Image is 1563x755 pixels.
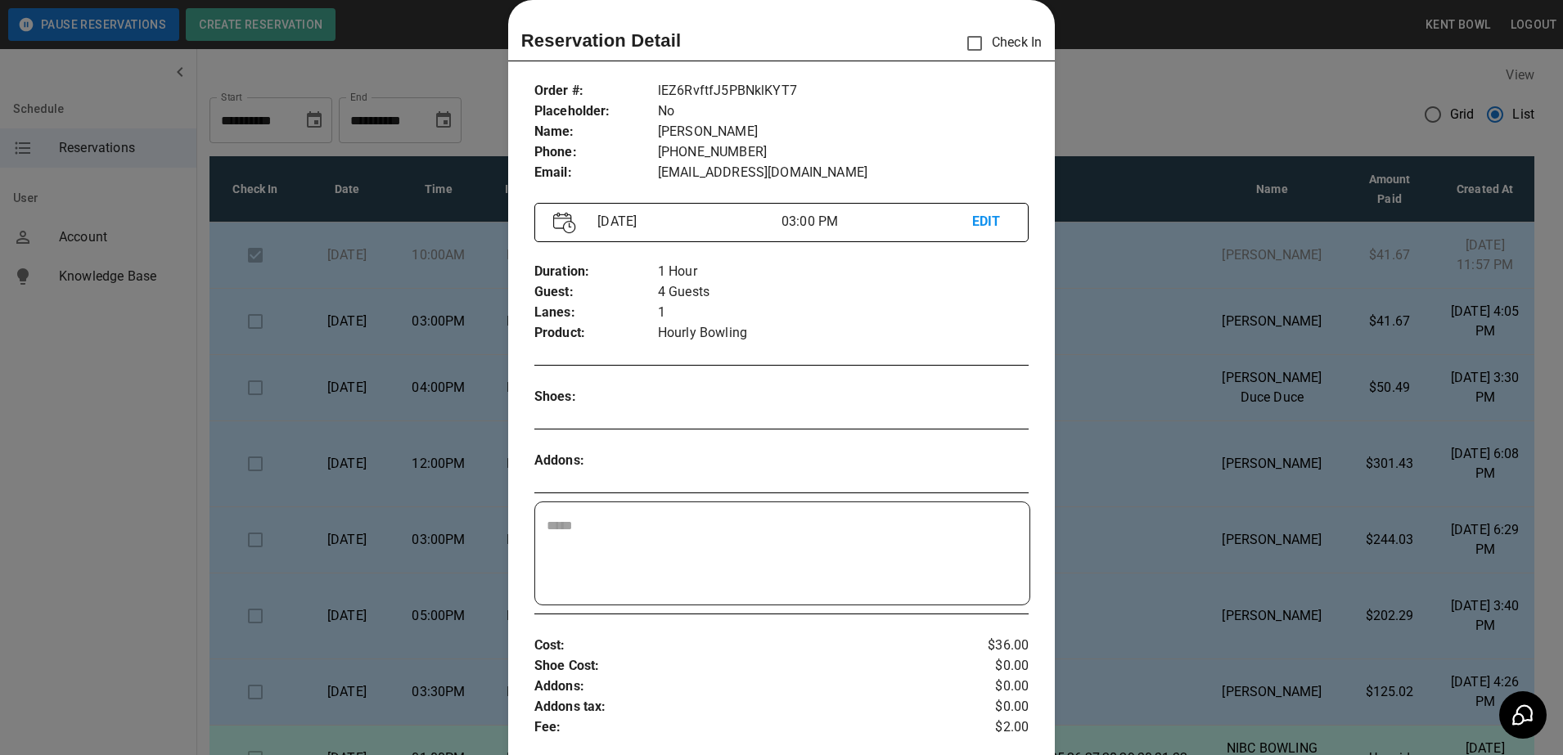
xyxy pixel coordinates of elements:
p: Addons tax : [534,697,947,717]
p: Shoe Cost : [534,656,947,676]
p: 4 Guests [658,282,1029,303]
p: Product : [534,323,658,344]
p: No [658,101,1029,122]
p: Duration : [534,262,658,282]
p: EDIT [972,212,1011,232]
p: Reservation Detail [521,27,682,54]
p: 1 Hour [658,262,1029,282]
p: Hourly Bowling [658,323,1029,344]
p: Name : [534,122,658,142]
p: Guest : [534,282,658,303]
p: Email : [534,163,658,183]
p: [PERSON_NAME] [658,122,1029,142]
p: Addons : [534,451,658,471]
p: $0.00 [947,656,1029,676]
p: Check In [957,26,1042,61]
p: $2.00 [947,717,1029,738]
p: $0.00 [947,697,1029,717]
p: Order # : [534,81,658,101]
p: Phone : [534,142,658,163]
p: 03:00 PM [781,212,972,231]
img: Vector [553,212,576,234]
p: $36.00 [947,636,1029,656]
p: lEZ6RvftfJ5PBNklKYT7 [658,81,1029,101]
p: Placeholder : [534,101,658,122]
p: [PHONE_NUMBER] [658,142,1029,163]
p: [DATE] [591,212,781,231]
p: $0.00 [947,676,1029,697]
p: Lanes : [534,303,658,323]
p: 1 [658,303,1029,323]
p: Shoes : [534,387,658,407]
p: Fee : [534,717,947,738]
p: [EMAIL_ADDRESS][DOMAIN_NAME] [658,163,1029,183]
p: Cost : [534,636,947,656]
p: Addons : [534,676,947,697]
